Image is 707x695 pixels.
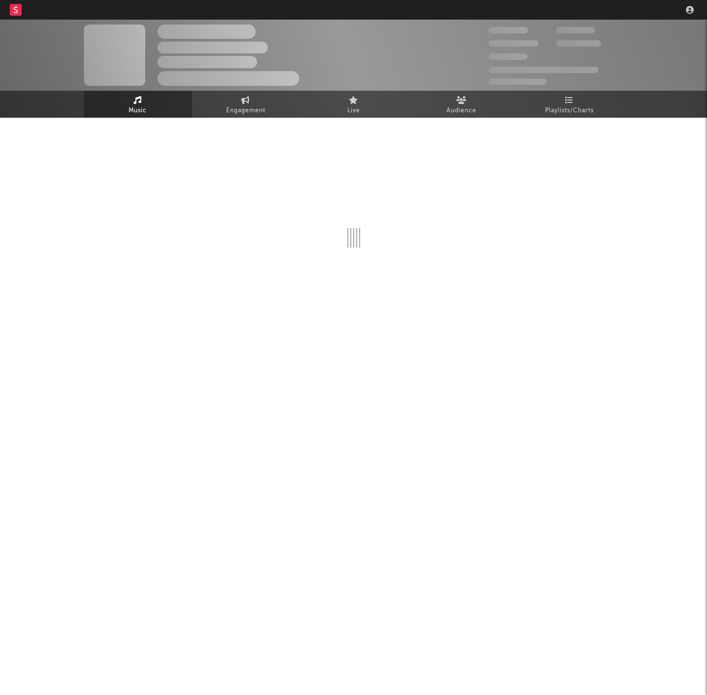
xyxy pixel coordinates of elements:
span: 300,000 [489,27,528,33]
span: 50,000,000 Monthly Listeners [489,67,599,73]
a: Audience [408,91,516,118]
span: Engagement [226,105,265,117]
span: 50,000,000 [489,40,539,47]
a: Live [300,91,408,118]
a: Engagement [192,91,300,118]
a: Music [84,91,192,118]
span: Jump Score: 85.0 [489,78,547,85]
span: Playlists/Charts [545,105,594,117]
a: Playlists/Charts [516,91,624,118]
span: Audience [446,105,476,117]
span: 100,000 [556,27,595,33]
span: 1,000,000 [556,40,601,47]
span: Live [347,105,360,117]
span: 100,000 [489,53,527,60]
span: Music [129,105,147,117]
